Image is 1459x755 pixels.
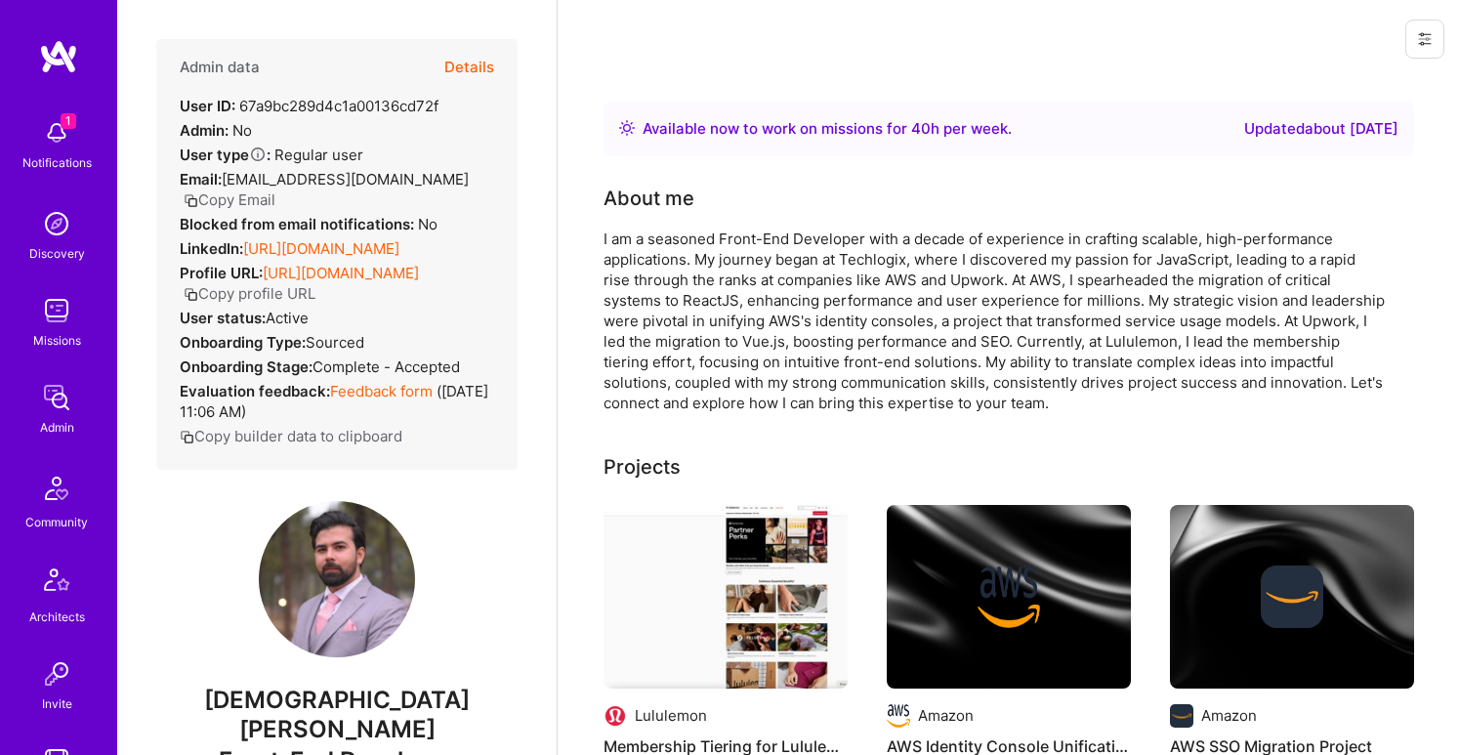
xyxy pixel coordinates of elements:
div: Discovery [29,243,85,264]
div: Available now to work on missions for h per week . [643,117,1012,141]
strong: Profile URL: [180,264,263,282]
a: [URL][DOMAIN_NAME] [243,239,399,258]
img: Company logo [978,566,1040,628]
button: Copy Email [184,189,275,210]
div: No [180,120,252,141]
img: Company logo [1170,704,1193,728]
i: icon Copy [184,193,198,208]
img: admin teamwork [37,378,76,417]
div: No [180,214,438,234]
span: Active [266,309,309,327]
img: Community [33,465,80,512]
div: Architects [29,607,85,627]
strong: Onboarding Type: [180,333,306,352]
span: 40 [911,119,931,138]
div: 67a9bc289d4c1a00136cd72f [180,96,438,116]
span: [EMAIL_ADDRESS][DOMAIN_NAME] [222,170,469,189]
button: Copy builder data to clipboard [180,426,402,446]
div: Updated about [DATE] [1244,117,1398,141]
img: logo [39,39,78,74]
strong: Evaluation feedback: [180,382,330,400]
div: Missions [33,330,81,351]
img: discovery [37,204,76,243]
img: Invite [37,654,76,693]
div: Projects [604,452,681,482]
img: Company logo [1261,566,1323,628]
i: icon Copy [184,287,198,302]
i: Help [249,146,267,163]
img: User Avatar [259,501,415,657]
div: Notifications [22,152,92,173]
span: [DEMOGRAPHIC_DATA][PERSON_NAME] [156,686,518,744]
img: teamwork [37,291,76,330]
strong: LinkedIn: [180,239,243,258]
strong: Admin: [180,121,229,140]
button: Copy profile URL [184,283,315,304]
h4: Admin data [180,59,260,76]
img: cover [887,505,1131,689]
img: Membership Tiering for Lululemon [604,505,848,689]
strong: User ID: [180,97,235,115]
strong: User status: [180,309,266,327]
div: Amazon [1201,705,1257,726]
strong: Email: [180,170,222,189]
div: I am a seasoned Front-End Developer with a decade of experience in crafting scalable, high-perfor... [604,229,1385,413]
div: Community [25,512,88,532]
div: About me [604,184,694,213]
div: Invite [42,693,72,714]
span: 1 [61,113,76,129]
div: Amazon [918,705,974,726]
strong: Blocked from email notifications: [180,215,418,233]
i: icon Copy [180,430,194,444]
img: Company logo [604,704,627,728]
a: [URL][DOMAIN_NAME] [263,264,419,282]
img: Availability [619,120,635,136]
span: sourced [306,333,364,352]
span: Complete - Accepted [313,357,460,376]
img: Company logo [887,704,910,728]
strong: Onboarding Stage: [180,357,313,376]
a: Feedback form [330,382,433,400]
img: Architects [33,560,80,607]
div: Regular user [180,145,363,165]
strong: User type : [180,146,271,164]
div: Lululemon [635,705,707,726]
div: Admin [40,417,74,438]
div: ( [DATE] 11:06 AM ) [180,381,494,422]
img: bell [37,113,76,152]
img: cover [1170,505,1414,689]
button: Details [444,39,494,96]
